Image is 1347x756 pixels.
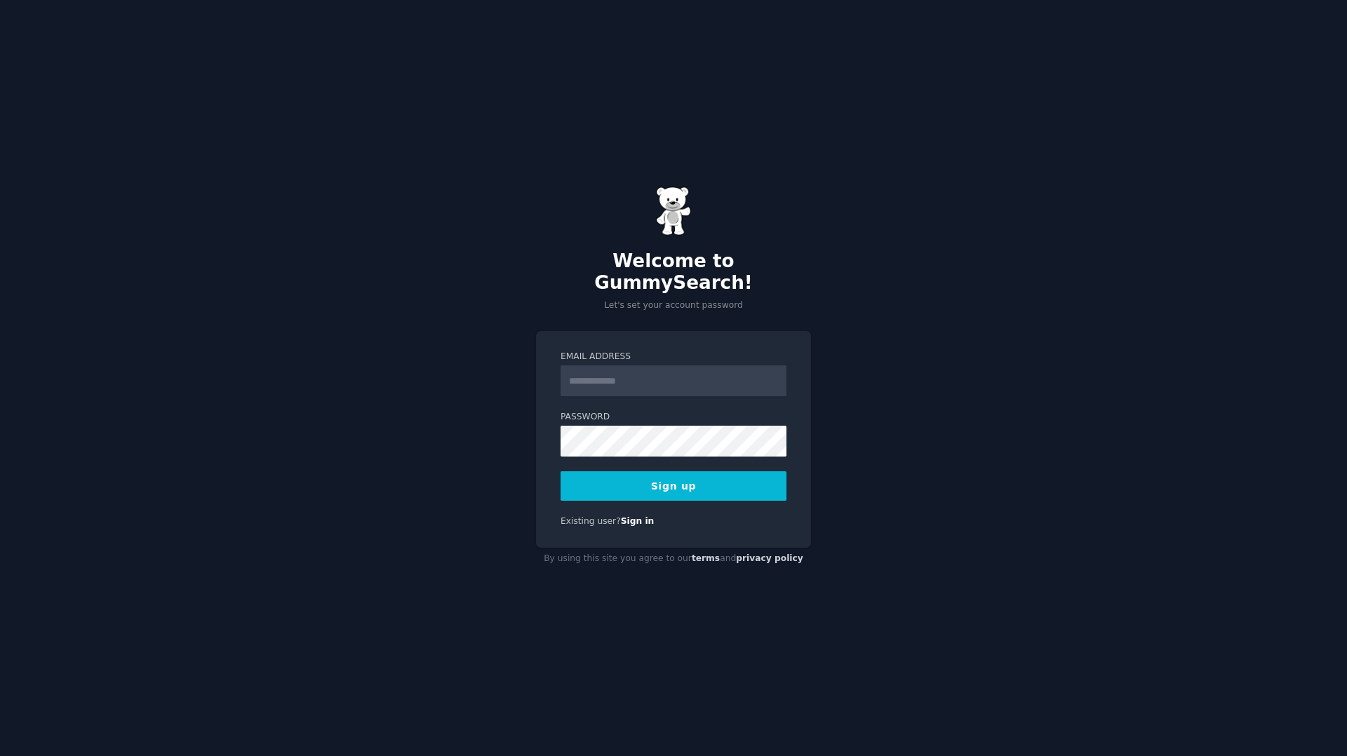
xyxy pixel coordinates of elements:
a: terms [692,553,720,563]
img: Gummy Bear [656,187,691,236]
a: privacy policy [736,553,803,563]
span: Existing user? [561,516,621,526]
p: Let's set your account password [536,299,811,312]
label: Password [561,411,786,424]
h2: Welcome to GummySearch! [536,250,811,295]
div: By using this site you agree to our and [536,548,811,570]
a: Sign in [621,516,655,526]
button: Sign up [561,471,786,501]
label: Email Address [561,351,786,363]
